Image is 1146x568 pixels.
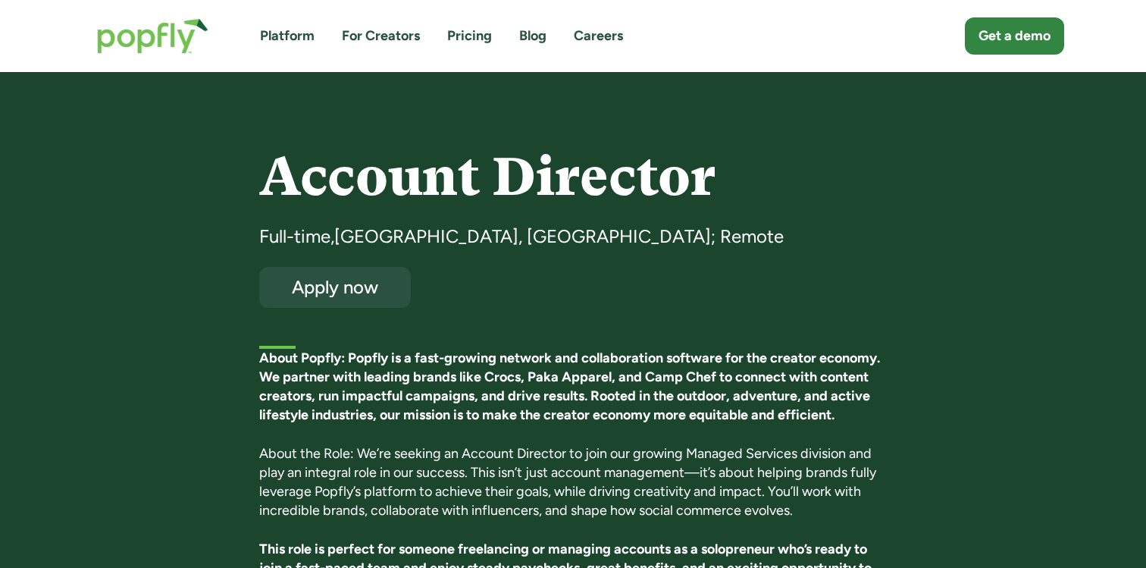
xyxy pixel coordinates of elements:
div: Get a demo [978,27,1050,46]
div: Full-time [259,224,330,249]
div: [GEOGRAPHIC_DATA], [GEOGRAPHIC_DATA]; Remote [334,224,784,249]
a: Blog [519,27,546,46]
a: Careers [574,27,623,46]
a: Pricing [447,27,492,46]
a: Apply now [259,267,411,308]
h5: First listed: [259,326,328,345]
strong: About Popfly: Popfly is a fast-growing network and collaboration software for the creator economy... [259,350,880,424]
h4: Account Director [259,148,888,206]
p: About the Role: We’re seeking an Account Director to join our growing Managed Services division a... [259,444,888,521]
a: Get a demo [965,17,1064,55]
a: For Creators [342,27,420,46]
div: , [330,224,334,249]
div: Apply now [273,278,397,297]
div: [DATE] [342,326,888,345]
a: Platform [260,27,315,46]
a: home [82,3,224,69]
